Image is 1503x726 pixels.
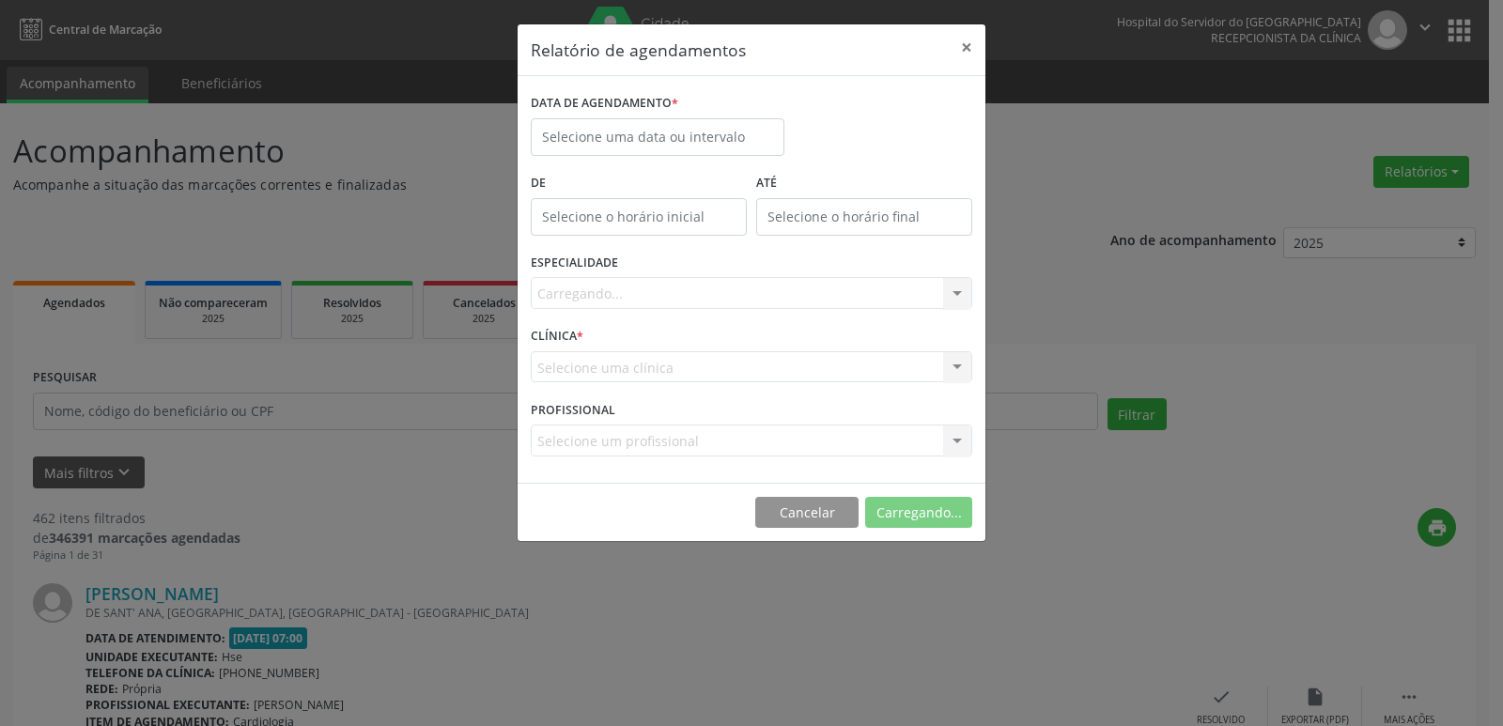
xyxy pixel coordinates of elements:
[531,89,678,118] label: DATA DE AGENDAMENTO
[531,118,784,156] input: Selecione uma data ou intervalo
[531,169,747,198] label: De
[948,24,985,70] button: Close
[531,38,746,62] h5: Relatório de agendamentos
[865,497,972,529] button: Carregando...
[755,497,859,529] button: Cancelar
[531,198,747,236] input: Selecione o horário inicial
[756,198,972,236] input: Selecione o horário final
[531,395,615,425] label: PROFISSIONAL
[756,169,972,198] label: ATÉ
[531,322,583,351] label: CLÍNICA
[531,249,618,278] label: ESPECIALIDADE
